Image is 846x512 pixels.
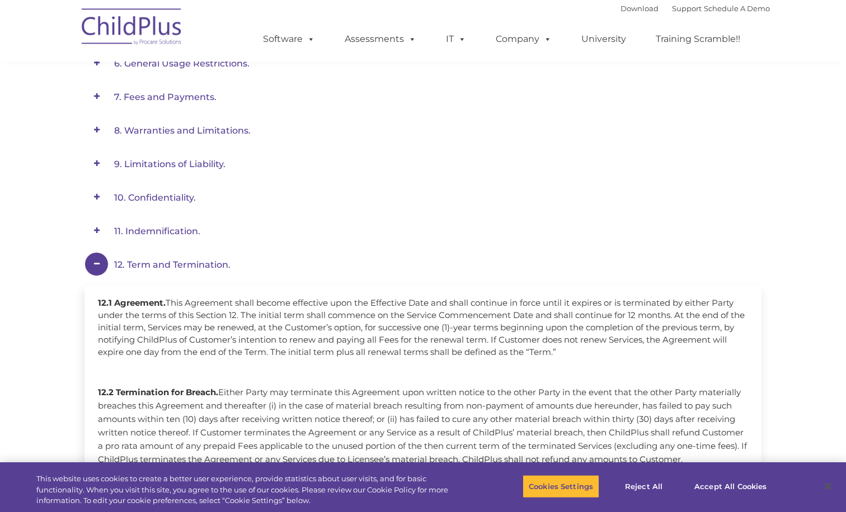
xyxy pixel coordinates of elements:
a: IT [435,28,477,50]
a: Company [485,28,563,50]
button: Close [816,474,840,499]
span: 10. Confidentiality. [114,192,196,203]
p: Either Party may terminate this Agreement upon written notice to the other Party in the event tha... [98,386,748,466]
div: This website uses cookies to create a better user experience, provide statistics about user visit... [36,473,466,506]
button: Cookies Settings [523,475,599,498]
font: | [621,4,770,13]
b: 12.2 Termination for Breach. [98,387,218,397]
button: Reject All [609,475,679,498]
a: Download [621,4,659,13]
b: 12.1 Agreement. [98,297,166,308]
span: 11. Indemnification. [114,226,200,236]
span: 8. Warranties and Limitations. [114,125,251,136]
a: Software [252,28,326,50]
a: University [570,28,637,50]
a: Assessments [333,28,427,50]
img: ChildPlus by Procare Solutions [76,1,188,56]
span: 6. General Usage Restrictions. [114,58,250,69]
span: 9. Limitations of Liability. [114,159,225,169]
span: 7. Fees and Payments. [114,92,217,102]
a: Support [672,4,702,13]
a: Training Scramble!! [645,28,751,50]
button: Accept All Cookies [688,475,773,498]
a: Schedule A Demo [704,4,770,13]
span: 12. Term and Termination. [114,259,231,270]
